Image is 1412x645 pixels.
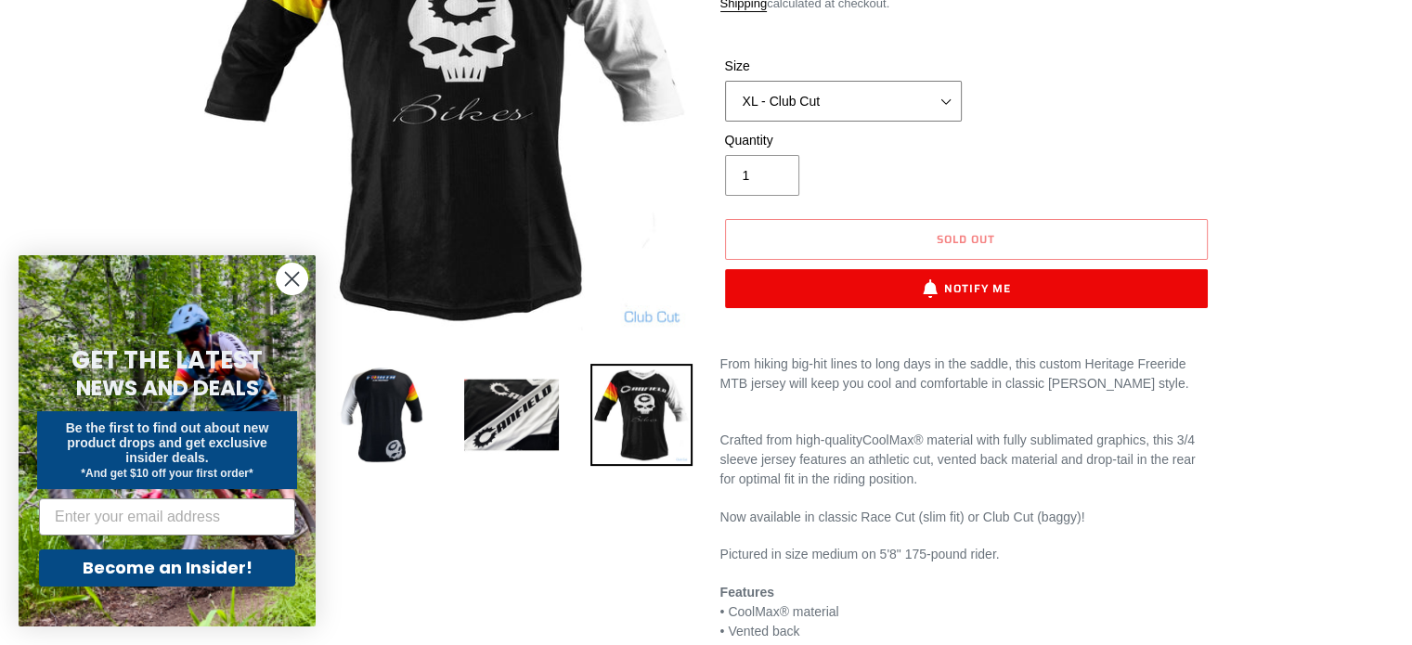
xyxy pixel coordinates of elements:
[725,269,1208,308] button: Notify Me
[720,432,1196,486] span: CoolMax® material with fully sublimated graphics, this 3/4 sleeve jersey features an athletic cut...
[76,373,259,403] span: NEWS AND DEALS
[720,355,1212,393] div: From hiking big-hit lines to long days in the saddle, this custom Heritage Freeride MTB jersey wi...
[330,364,433,466] img: Load image into Gallery viewer, Canfield Heritage Freeride MTB Jersey 3/4 Sleeve - Black
[39,549,295,587] button: Become an Insider!
[725,219,1208,260] button: Sold out
[39,498,295,535] input: Enter your email address
[720,510,1085,524] span: Now available in classic Race Cut (slim fit) or Club Cut (baggy)!
[720,547,1000,561] span: Pictured in size medium on 5'8" 175-pound rider.
[725,57,962,76] label: Size
[66,420,269,465] span: Be the first to find out about new product drops and get exclusive insider deals.
[276,263,308,295] button: Close dialog
[590,364,693,466] img: Load image into Gallery viewer, Canfield Heritage Freeride MTB Jersey 3/4 Sleeve - Black
[937,230,995,248] span: Sold out
[720,431,1212,489] p: Crafted from high-quality
[720,585,774,600] strong: Features
[460,364,563,466] img: Load image into Gallery viewer, Canfield Heritage Freeride MTB Jersey 3/4 Sleeve - Black
[725,131,962,150] label: Quantity
[81,467,253,480] span: *And get $10 off your first order*
[71,343,263,377] span: GET THE LATEST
